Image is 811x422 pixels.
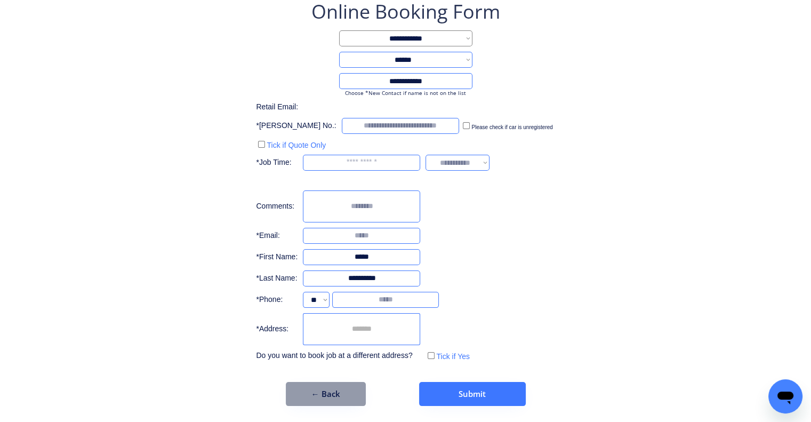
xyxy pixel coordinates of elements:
[256,252,298,262] div: *First Name:
[256,157,298,168] div: *Job Time:
[256,230,298,241] div: *Email:
[256,121,336,131] div: *[PERSON_NAME] No.:
[286,382,366,406] button: ← Back
[436,352,470,361] label: Tick if Yes
[267,141,326,149] label: Tick if Quote Only
[256,201,298,212] div: Comments:
[419,382,526,406] button: Submit
[256,273,298,284] div: *Last Name:
[256,294,298,305] div: *Phone:
[256,351,420,361] div: Do you want to book job at a different address?
[256,102,309,113] div: Retail Email:
[471,124,552,130] label: Please check if car is unregistered
[339,89,472,97] div: Choose *New Contact if name is not on the list
[768,379,802,413] iframe: Button to launch messaging window
[256,324,298,335] div: *Address:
